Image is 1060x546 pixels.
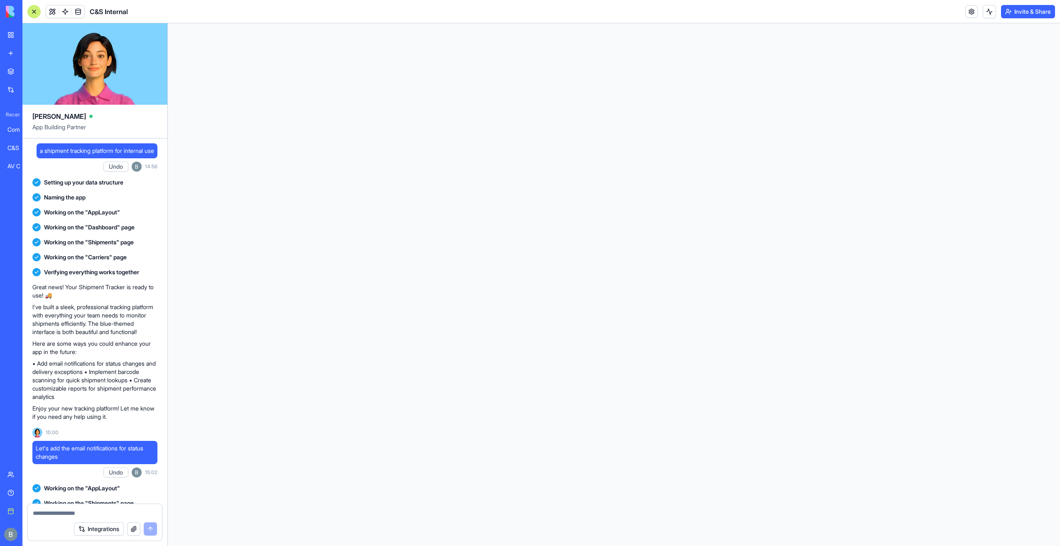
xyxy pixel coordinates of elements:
span: Working on the "Dashboard" page [44,223,135,231]
p: • Add email notifications for status changes and delivery exceptions • Implement barcode scanning... [32,359,157,401]
span: 15:02 [145,469,157,476]
span: Let's add the email notifications for status changes [36,444,154,461]
div: C&S Integrations Website [7,144,31,152]
a: C&S Integrations Website [2,140,36,156]
img: ACg8ocIug40qN1SCXJiinWdltW7QsPxROn8ZAVDlgOtPD8eQfXIZmw=s96-c [4,528,17,541]
span: Verifying everything works together [44,268,139,276]
span: Working on the "Shipments" page [44,499,134,507]
span: Setting up your data structure [44,178,123,187]
img: ACg8ocIug40qN1SCXJiinWdltW7QsPxROn8ZAVDlgOtPD8eQfXIZmw=s96-c [132,162,142,172]
img: logo [6,6,57,17]
button: Undo [103,162,128,172]
p: Enjoy your new tracking platform! Let me know if you need any help using it. [32,404,157,421]
div: Company Expense Manager [7,125,31,134]
img: ACg8ocIug40qN1SCXJiinWdltW7QsPxROn8ZAVDlgOtPD8eQfXIZmw=s96-c [132,467,142,477]
p: I've built a sleek, professional tracking platform with everything your team needs to monitor shi... [32,303,157,336]
button: Integrations [74,522,124,536]
p: Great news! Your Shipment Tracker is ready to use! 🚚 [32,283,157,300]
span: 15:00 [46,429,59,436]
span: Working on the "Carriers" page [44,253,127,261]
span: C&S Internal [90,7,128,17]
span: 14:56 [145,163,157,170]
span: Recent [2,111,20,118]
span: Working on the "Shipments" page [44,238,134,246]
span: Working on the "AppLayout" [44,484,120,492]
span: [PERSON_NAME] [32,111,86,121]
span: Working on the "AppLayout" [44,208,120,216]
img: Ella_00000_wcx2te.png [32,428,42,438]
span: a shipment tracking platform for internal use [40,147,154,155]
button: Invite & Share [1001,5,1055,18]
p: Here are some ways you could enhance your app in the future: [32,339,157,356]
button: Undo [103,467,128,477]
span: Naming the app [44,193,86,202]
a: Company Expense Manager [2,121,36,138]
span: App Building Partner [32,123,157,138]
div: AV Client Portal [7,162,31,170]
a: AV Client Portal [2,158,36,175]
